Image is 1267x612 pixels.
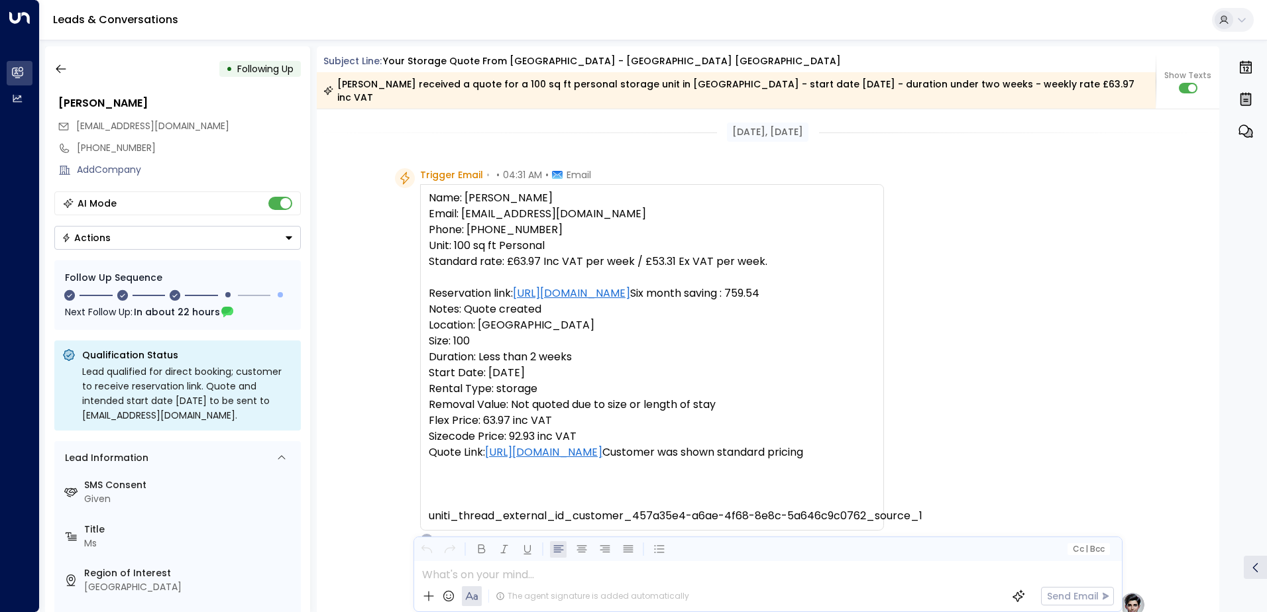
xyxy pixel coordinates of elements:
[84,566,296,580] label: Region of Interest
[78,197,117,210] div: AI Mode
[134,305,220,319] span: In about 22 hours
[84,536,296,550] div: Ms
[54,226,301,250] div: Button group with a nested menu
[485,444,602,460] a: [URL][DOMAIN_NAME]
[545,168,549,181] span: •
[76,119,229,133] span: scoric10@yahoo.co.uk
[513,285,630,301] a: [URL][DOMAIN_NAME]
[84,523,296,536] label: Title
[486,168,490,181] span: •
[82,348,293,362] p: Qualification Status
[383,54,841,68] div: Your storage quote from [GEOGRAPHIC_DATA] - [GEOGRAPHIC_DATA] [GEOGRAPHIC_DATA]
[82,364,293,423] div: Lead qualified for direct booking; customer to receive reservation link. Quote and intended start...
[84,478,296,492] label: SMS Consent
[58,95,301,111] div: [PERSON_NAME]
[323,77,1148,104] div: [PERSON_NAME] received a quote for a 100 sq ft personal storage unit in [GEOGRAPHIC_DATA] - start...
[53,12,178,27] a: Leads & Conversations
[1085,544,1088,554] span: |
[237,62,294,76] span: Following Up
[84,492,296,506] div: Given
[420,533,433,546] div: O
[496,168,500,181] span: •
[1067,543,1109,556] button: Cc|Bcc
[429,190,875,524] pre: Name: [PERSON_NAME] Email: [EMAIL_ADDRESS][DOMAIN_NAME] Phone: [PHONE_NUMBER] Unit: 100 sq ft Per...
[65,305,290,319] div: Next Follow Up:
[420,168,483,181] span: Trigger Email
[54,226,301,250] button: Actions
[84,580,296,594] div: [GEOGRAPHIC_DATA]
[62,232,111,244] div: Actions
[226,57,233,81] div: •
[567,168,591,181] span: Email
[76,119,229,132] span: [EMAIL_ADDRESS][DOMAIN_NAME]
[496,590,689,602] div: The agent signature is added automatically
[323,54,382,68] span: Subject Line:
[60,451,148,465] div: Lead Information
[1164,70,1211,81] span: Show Texts
[77,141,301,155] div: [PHONE_NUMBER]
[503,168,542,181] span: 04:31 AM
[1072,544,1104,554] span: Cc Bcc
[77,163,301,177] div: AddCompany
[65,271,290,285] div: Follow Up Sequence
[727,123,808,142] div: [DATE], [DATE]
[418,541,435,558] button: Undo
[441,541,458,558] button: Redo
